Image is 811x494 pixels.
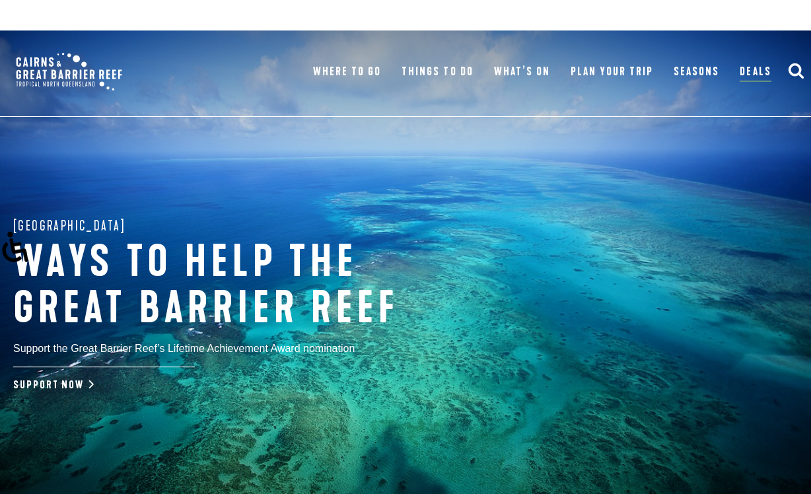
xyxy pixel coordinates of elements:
a: Seasons [674,63,719,81]
a: Deals [740,63,771,83]
a: Support Now [13,378,91,392]
a: Where To Go [313,63,381,81]
span: [GEOGRAPHIC_DATA] [13,215,126,236]
a: Things To Do [402,63,473,81]
a: What’s On [494,63,550,81]
img: CGBR-TNQ_dual-logo.svg [7,44,131,100]
a: Plan Your Trip [571,63,653,81]
p: Support the Great Barrier Reef’s Lifetime Achievement Award nomination [13,341,376,367]
h1: Ways to help the great barrier reef [13,240,449,332]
